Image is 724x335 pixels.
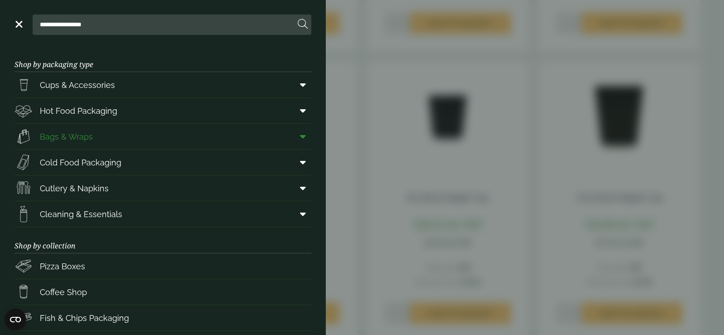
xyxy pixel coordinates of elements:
[14,253,311,279] a: Pizza Boxes
[14,179,33,197] img: Cutlery.svg
[40,131,93,143] span: Bags & Wraps
[40,182,109,194] span: Cutlery & Napkins
[40,105,117,117] span: Hot Food Packaging
[14,205,33,223] img: open-wipe.svg
[40,312,129,324] span: Fish & Chips Packaging
[14,102,33,120] img: Deli_box.svg
[14,201,311,227] a: Cleaning & Essentials
[14,153,33,171] img: Sandwich_box.svg
[40,286,87,298] span: Coffee Shop
[14,72,311,97] a: Cups & Accessories
[14,175,311,201] a: Cutlery & Napkins
[14,98,311,123] a: Hot Food Packaging
[40,260,85,272] span: Pizza Boxes
[14,124,311,149] a: Bags & Wraps
[14,76,33,94] img: PintNhalf_cup.svg
[40,208,122,220] span: Cleaning & Essentials
[14,283,33,301] img: HotDrink_paperCup.svg
[14,227,311,253] h3: Shop by collection
[14,257,33,275] img: Pizza_boxes.svg
[14,46,311,72] h3: Shop by packaging type
[14,279,311,305] a: Coffee Shop
[40,79,115,91] span: Cups & Accessories
[14,127,33,146] img: Paper_carriers.svg
[14,150,311,175] a: Cold Food Packaging
[40,156,121,169] span: Cold Food Packaging
[14,305,311,330] a: Fish & Chips Packaging
[5,309,26,330] button: Open CMP widget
